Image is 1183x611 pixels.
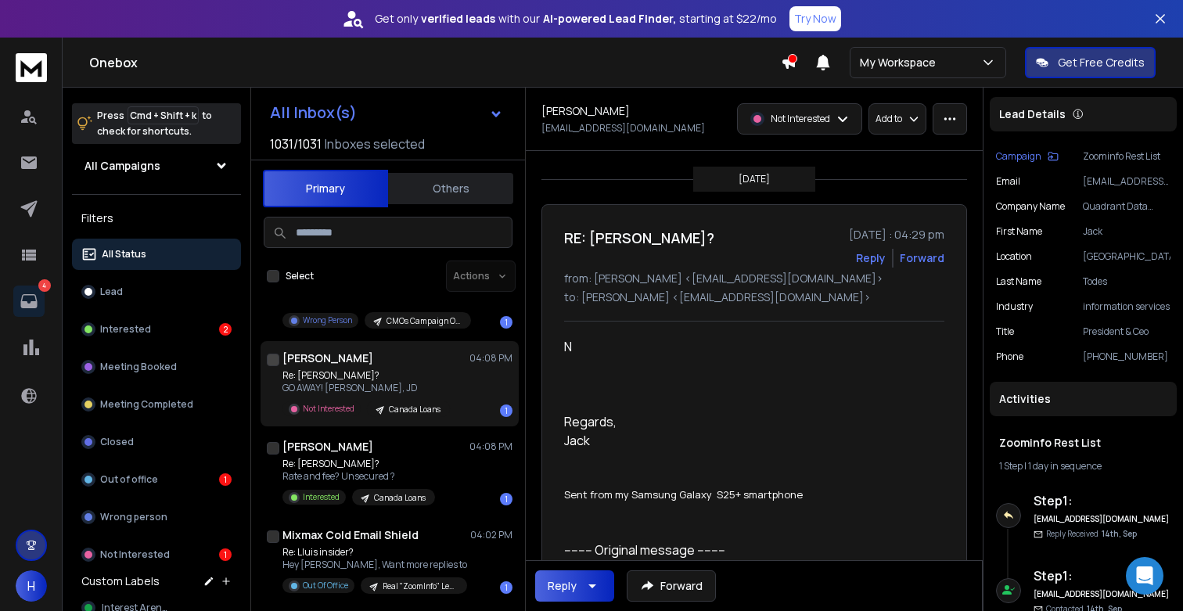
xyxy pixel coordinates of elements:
[303,491,340,503] p: Interested
[564,412,932,431] div: Regards,
[84,158,160,174] h1: All Campaigns
[1025,47,1156,78] button: Get Free Credits
[1034,566,1170,585] h6: Step 1 :
[16,570,47,602] button: H
[270,105,357,120] h1: All Inbox(s)
[999,106,1066,122] p: Lead Details
[469,440,512,453] p: 04:08 PM
[541,122,705,135] p: [EMAIL_ADDRESS][DOMAIN_NAME]
[789,6,841,31] button: Try Now
[1058,55,1145,70] p: Get Free Credits
[282,546,467,559] p: Re: Lluis insider?
[535,570,614,602] button: Reply
[257,97,516,128] button: All Inbox(s)
[72,426,241,458] button: Closed
[303,314,352,326] p: Wrong Person
[282,527,419,543] h1: Mixmax Cold Email Shield
[564,289,944,305] p: to: [PERSON_NAME] <[EMAIL_ADDRESS][DOMAIN_NAME]>
[72,276,241,307] button: Lead
[421,11,495,27] strong: verified leads
[72,539,241,570] button: Not Interested1
[996,150,1041,163] p: Campaign
[102,248,146,261] p: All Status
[100,511,167,523] p: Wrong person
[375,11,777,27] p: Get only with our starting at $22/mo
[1034,491,1170,510] h6: Step 1 :
[72,150,241,182] button: All Campaigns
[564,227,714,249] h1: RE: [PERSON_NAME]?
[996,175,1020,188] p: Email
[543,11,676,27] strong: AI-powered Lead Finder,
[72,501,241,533] button: Wrong person
[999,459,1023,473] span: 1 Step
[387,315,462,327] p: CMOs Campaign Optivate
[500,404,512,417] div: 1
[282,350,373,366] h1: [PERSON_NAME]
[72,314,241,345] button: Interested2
[16,53,47,82] img: logo
[1083,250,1170,263] p: [GEOGRAPHIC_DATA]
[374,492,426,504] p: Canada Loans
[564,487,803,501] font: Sent from my Samsung Galaxy S25+ smartphone
[996,350,1023,363] p: Phone
[1083,275,1170,288] p: Todes
[739,173,770,185] p: [DATE]
[13,286,45,317] a: 4
[100,323,151,336] p: Interested
[1034,513,1170,525] h6: [EMAIL_ADDRESS][DOMAIN_NAME]
[128,106,199,124] span: Cmd + Shift + k
[996,325,1014,338] p: title
[282,559,467,571] p: Hey [PERSON_NAME], Want more replies to
[849,227,944,243] p: [DATE] : 04:29 pm
[996,150,1059,163] button: Campaign
[999,460,1167,473] div: |
[388,171,513,206] button: Others
[282,369,450,382] p: Re: [PERSON_NAME]?
[996,275,1041,288] p: Last Name
[282,458,435,470] p: Re: [PERSON_NAME]?
[470,529,512,541] p: 04:02 PM
[303,580,348,591] p: Out Of Office
[219,323,232,336] div: 2
[564,541,932,559] div: -------- Original message --------
[325,135,425,153] h3: Inboxes selected
[996,200,1065,213] p: Company Name
[81,573,160,589] h3: Custom Labels
[1083,200,1170,213] p: Quadrant Data Solutions
[1083,225,1170,238] p: Jack
[876,113,902,125] p: Add to
[771,113,830,125] p: Not Interested
[469,352,512,365] p: 04:08 PM
[219,548,232,561] div: 1
[794,11,836,27] p: Try Now
[389,404,440,415] p: Canada Loans
[1083,175,1170,188] p: [EMAIL_ADDRESS][DOMAIN_NAME]
[72,464,241,495] button: Out of office1
[72,351,241,383] button: Meeting Booked
[38,279,51,292] p: 4
[100,361,177,373] p: Meeting Booked
[1083,350,1170,363] p: [PHONE_NUMBER]
[282,382,450,394] p: GO AWAY! [PERSON_NAME], JD
[541,103,630,119] h1: [PERSON_NAME]
[89,53,781,72] h1: Onebox
[999,435,1167,451] h1: Zoominfo Rest List
[270,135,322,153] span: 1031 / 1031
[1102,528,1137,539] span: 14th, Sep
[1083,325,1170,338] p: President & Ceo
[263,170,388,207] button: Primary
[500,493,512,505] div: 1
[996,300,1033,313] p: industry
[72,239,241,270] button: All Status
[1083,300,1170,313] p: information services
[564,431,932,450] div: Jack
[900,250,944,266] div: Forward
[996,225,1042,238] p: First Name
[1126,557,1163,595] div: Open Intercom Messenger
[856,250,886,266] button: Reply
[303,403,354,415] p: Not Interested
[100,398,193,411] p: Meeting Completed
[383,580,458,592] p: Real "ZoomInfo" Lead List
[72,389,241,420] button: Meeting Completed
